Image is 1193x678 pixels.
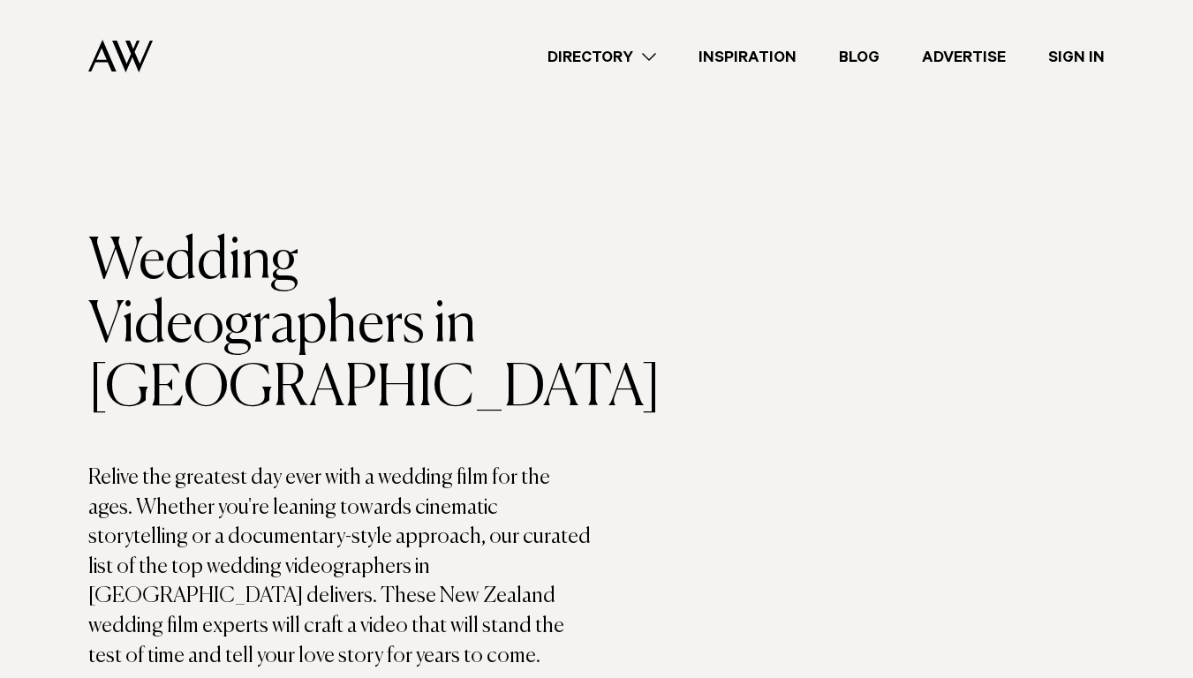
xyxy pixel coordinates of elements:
[901,45,1027,69] a: Advertise
[677,45,818,69] a: Inspiration
[88,463,597,671] p: Relive the greatest day ever with a wedding film for the ages. Whether you're leaning towards cin...
[1027,45,1126,69] a: Sign In
[526,45,677,69] a: Directory
[88,40,153,72] img: Auckland Weddings Logo
[818,45,901,69] a: Blog
[88,230,597,421] h1: Wedding Videographers in [GEOGRAPHIC_DATA]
